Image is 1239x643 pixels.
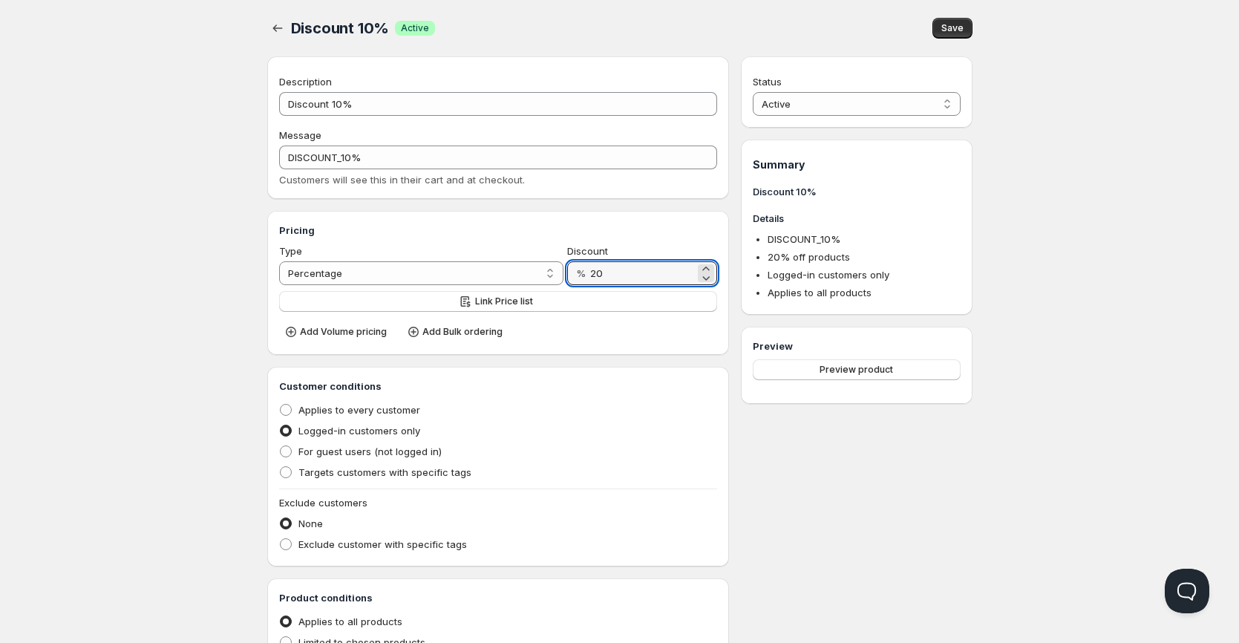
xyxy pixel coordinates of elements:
span: 20 % off products [768,251,850,263]
span: Applies to all products [298,616,402,627]
span: Link Price list [475,296,533,307]
span: Message [279,129,321,141]
span: Logged-in customers only [298,425,420,437]
span: DISCOUNT_10% [768,233,840,245]
span: Type [279,245,302,257]
span: Add Bulk ordering [422,326,503,338]
button: Preview product [753,359,960,380]
h1: Summary [753,157,960,172]
h3: Pricing [279,223,718,238]
span: Logged-in customers only [768,269,889,281]
h3: Details [753,211,960,226]
span: % [576,267,586,279]
span: Applies to all products [768,287,872,298]
span: Active [401,22,429,34]
span: Discount [567,245,608,257]
span: Targets customers with specific tags [298,466,471,478]
h3: Customer conditions [279,379,718,394]
button: Save [932,18,972,39]
span: Add Volume pricing [300,326,387,338]
span: Save [941,22,964,34]
span: Exclude customer with specific tags [298,538,467,550]
h3: Product conditions [279,590,718,605]
span: Customers will see this in their cart and at checkout. [279,174,525,186]
span: For guest users (not logged in) [298,445,442,457]
span: Exclude customers [279,497,367,509]
button: Add Volume pricing [279,321,396,342]
h3: Discount 10% [753,184,960,199]
span: Applies to every customer [298,404,420,416]
button: Link Price list [279,291,718,312]
span: Status [753,76,782,88]
iframe: Help Scout Beacon - Open [1165,569,1209,613]
span: Preview product [820,364,893,376]
span: None [298,518,323,529]
span: Discount 10% [291,19,390,37]
button: Add Bulk ordering [402,321,511,342]
input: Private internal description [279,92,718,116]
h3: Preview [753,339,960,353]
span: Description [279,76,332,88]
